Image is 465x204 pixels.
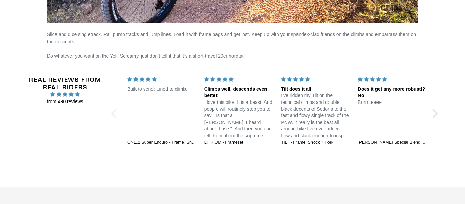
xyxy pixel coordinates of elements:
div: 5 stars [358,76,427,83]
p: Built to send; tuned to climb. [127,86,196,93]
div: Does it get any more robust!? No [358,86,427,99]
a: TILT - Frame, Shock + Fork [281,140,350,146]
span: from 490 reviews [23,98,107,105]
div: 5 stars [204,76,273,83]
h2: Real Reviews from Real Riders [23,76,107,91]
div: Slice and dice singletrack. Rail pump tracks and jump lines. Load it with frame bags and get lost... [47,31,418,45]
a: ONE.2 Super Enduro - Frame, Shock + Fork [127,140,196,146]
a: [PERSON_NAME] Special Blend AM29 Wheelset - Boost [358,140,427,146]
p: I’ve ridden my Tilt on the technical climbs and double black decents of Sedona to the fast and fl... [281,92,350,139]
div: Climbs well, descends even better. [204,86,273,99]
span: 4.97 stars [23,91,107,98]
a: LITHIUM - Frameset [204,140,273,146]
div: 5 stars [281,76,350,83]
p: I love this bike. It is a beast! And people will routinely stop you to say " Is that a [PERSON_NA... [204,99,273,139]
span: Do whatever you want on the Yelli Screamy, just don’t tell it that it’s a short-travel 29er hardt... [47,53,246,59]
div: Tilt does it all [281,86,350,93]
p: BurrrLeeee [358,99,427,106]
div: 5 stars [127,76,196,83]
